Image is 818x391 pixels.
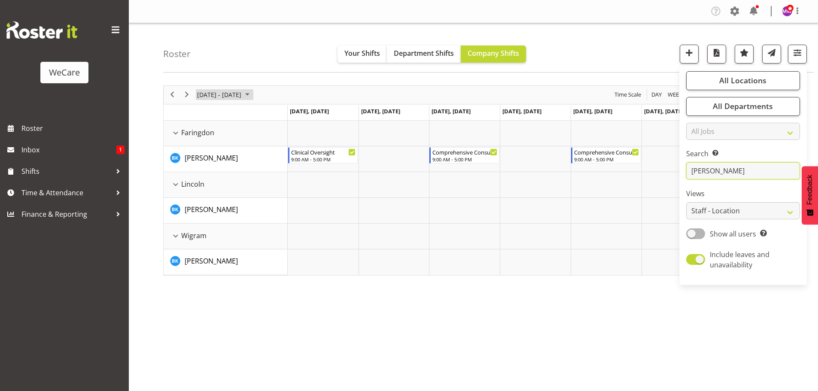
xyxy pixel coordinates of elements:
[686,71,800,90] button: All Locations
[502,107,541,115] span: [DATE], [DATE]
[167,89,178,100] button: Previous
[762,45,781,64] button: Send a list of all shifts for the selected filtered period to all rostered employees.
[461,45,526,63] button: Company Shifts
[573,107,612,115] span: [DATE], [DATE]
[163,49,191,59] h4: Roster
[288,147,358,164] div: Brian Ko"s event - Clinical Oversight Begin From Monday, September 8, 2025 at 9:00:00 AM GMT+12:0...
[181,179,204,189] span: Lincoln
[710,250,769,270] span: Include leaves and unavailability
[666,89,684,100] button: Timeline Week
[185,256,238,266] a: [PERSON_NAME]
[680,45,699,64] button: Add a new shift
[179,86,194,104] div: next period
[387,45,461,63] button: Department Shifts
[194,86,255,104] div: September 08 - 14, 2025
[164,121,288,146] td: Faringdon resource
[806,175,814,205] span: Feedback
[196,89,253,100] button: September 2025
[164,198,288,224] td: Brian Ko resource
[164,249,288,275] td: Brian Ko resource
[613,89,643,100] button: Time Scale
[686,97,800,116] button: All Departments
[165,86,179,104] div: previous period
[21,208,112,221] span: Finance & Reporting
[782,6,792,16] img: management-we-care10447.jpg
[644,107,683,115] span: [DATE], [DATE]
[291,156,356,163] div: 9:00 AM - 5:00 PM
[344,48,380,58] span: Your Shifts
[432,156,497,163] div: 9:00 AM - 5:00 PM
[361,107,400,115] span: [DATE], [DATE]
[163,85,784,276] div: Timeline Week of September 8, 2025
[719,75,766,85] span: All Locations
[21,143,116,156] span: Inbox
[651,89,663,100] span: Day
[290,107,329,115] span: [DATE], [DATE]
[164,172,288,198] td: Lincoln resource
[686,162,800,179] input: Search
[707,45,726,64] button: Download a PDF of the roster according to the set date range.
[181,127,214,138] span: Faringdon
[686,149,800,159] label: Search
[713,101,773,111] span: All Departments
[574,148,639,156] div: Comprehensive Consult 9-5
[710,229,756,239] span: Show all users
[650,89,663,100] button: Timeline Day
[429,147,499,164] div: Brian Ko"s event - Comprehensive Consult 9-5 Begin From Wednesday, September 10, 2025 at 9:00:00 ...
[291,148,356,156] div: Clinical Oversight
[571,147,641,164] div: Brian Ko"s event - Comprehensive Consult 9-5 Begin From Friday, September 12, 2025 at 9:00:00 AM ...
[686,188,800,199] label: Views
[164,224,288,249] td: Wigram resource
[185,153,238,163] a: [PERSON_NAME]
[116,145,125,154] span: 1
[181,230,207,241] span: Wigram
[185,205,238,214] span: [PERSON_NAME]
[288,121,783,275] table: Timeline Week of September 8, 2025
[667,89,683,100] span: Week
[574,156,639,163] div: 9:00 AM - 5:00 PM
[788,45,807,64] button: Filter Shifts
[196,89,242,100] span: [DATE] - [DATE]
[735,45,754,64] button: Highlight an important date within the roster.
[802,166,818,224] button: Feedback - Show survey
[181,89,193,100] button: Next
[468,48,519,58] span: Company Shifts
[21,186,112,199] span: Time & Attendance
[432,148,497,156] div: Comprehensive Consult 9-5
[6,21,77,39] img: Rosterit website logo
[338,45,387,63] button: Your Shifts
[432,107,471,115] span: [DATE], [DATE]
[394,48,454,58] span: Department Shifts
[164,146,288,172] td: Brian Ko resource
[49,66,80,79] div: WeCare
[614,89,642,100] span: Time Scale
[21,122,125,135] span: Roster
[21,165,112,178] span: Shifts
[185,204,238,215] a: [PERSON_NAME]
